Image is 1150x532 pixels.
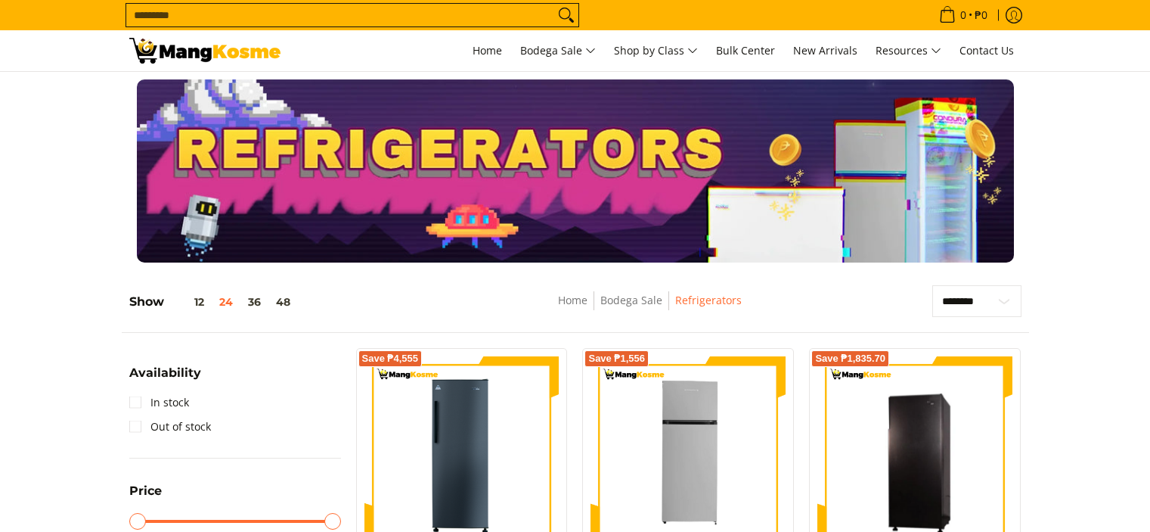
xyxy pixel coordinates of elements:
button: 48 [268,296,298,308]
span: Shop by Class [614,42,698,61]
span: Bulk Center [716,43,775,58]
h5: Show [129,294,298,310]
a: New Arrivals [786,30,865,71]
a: Refrigerators [675,293,742,307]
a: Home [465,30,510,71]
span: New Arrivals [793,43,857,58]
span: Save ₱4,555 [362,354,419,363]
span: Availability [129,367,201,379]
span: Home [473,43,502,58]
button: Search [554,4,578,26]
span: Price [129,485,162,497]
nav: Breadcrumbs [448,291,852,325]
summary: Open [129,485,162,509]
img: Bodega Sale Refrigerator l Mang Kosme: Home Appliances Warehouse Sale [129,38,281,64]
nav: Main Menu [296,30,1021,71]
a: Shop by Class [606,30,705,71]
a: Out of stock [129,415,211,439]
span: Save ₱1,556 [588,354,645,363]
button: 12 [164,296,212,308]
span: Bodega Sale [520,42,596,61]
a: In stock [129,390,189,415]
span: Contact Us [959,43,1014,58]
summary: Open [129,367,201,390]
button: 36 [240,296,268,308]
span: 0 [958,10,969,20]
span: Resources [876,42,941,61]
button: 24 [212,296,240,308]
a: Contact Us [952,30,1021,71]
a: Resources [868,30,949,71]
a: Bodega Sale [513,30,603,71]
span: Save ₱1,835.70 [815,354,885,363]
span: • [935,7,992,23]
span: ₱0 [972,10,990,20]
a: Home [558,293,587,307]
a: Bulk Center [708,30,783,71]
a: Bodega Sale [600,293,662,307]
